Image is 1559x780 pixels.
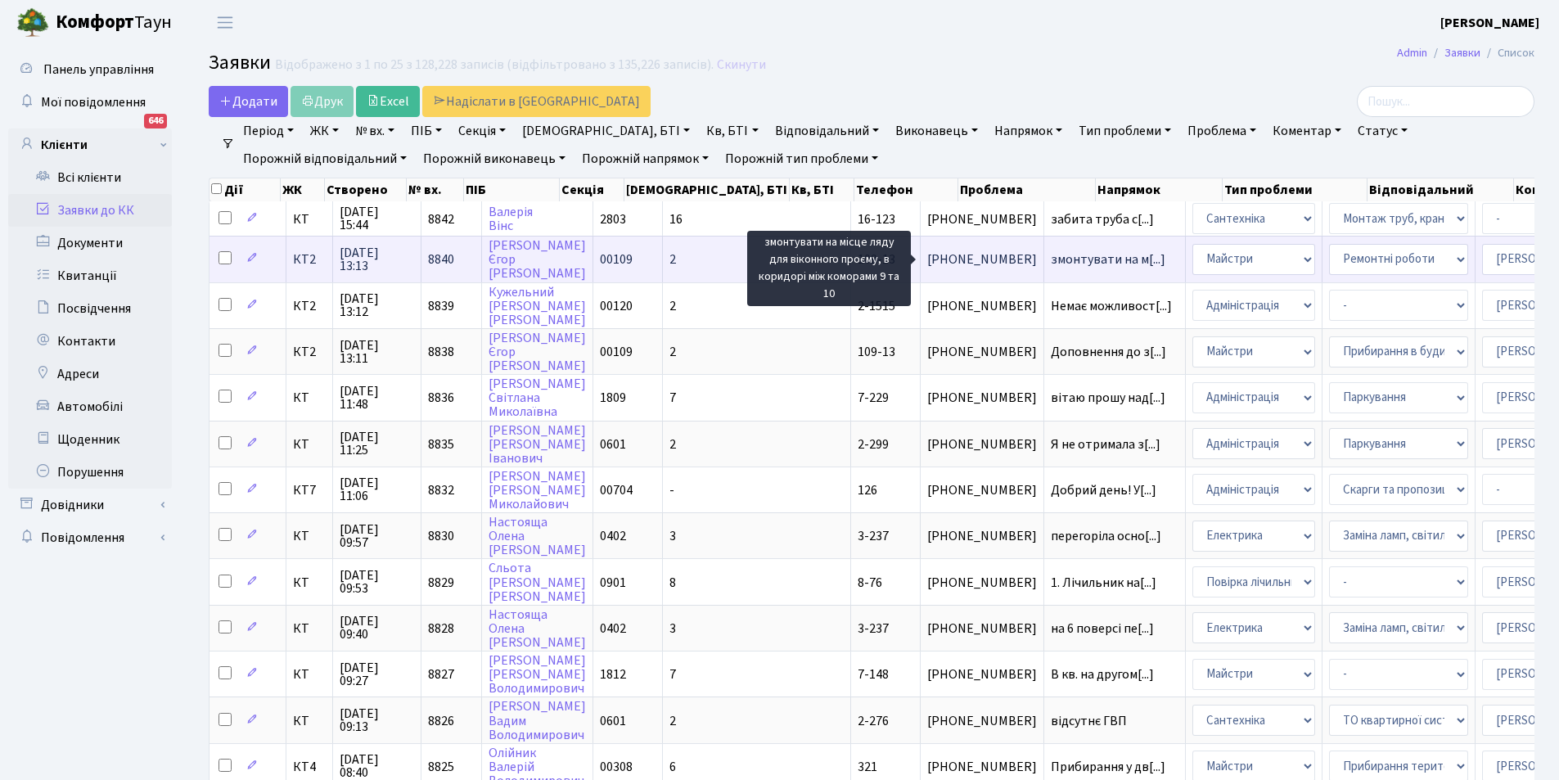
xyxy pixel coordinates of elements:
span: [PHONE_NUMBER] [927,668,1037,681]
span: КТ [293,576,326,589]
span: 16-123 [858,210,895,228]
span: 1812 [600,665,626,683]
span: [DATE] 08:40 [340,753,414,779]
th: Кв, БТІ [790,178,854,201]
span: [PHONE_NUMBER] [927,438,1037,451]
span: перегоріла осно[...] [1051,527,1161,545]
span: Прибирання у дв[...] [1051,758,1165,776]
span: КТ2 [293,300,326,313]
div: 646 [144,114,167,128]
span: КТ7 [293,484,326,497]
th: Тип проблеми [1223,178,1368,201]
span: [DATE] 13:12 [340,292,414,318]
span: забита труба с[...] [1051,210,1154,228]
span: 8835 [428,435,454,453]
a: Довідники [8,489,172,521]
span: Таун [56,9,172,37]
span: - [669,481,674,499]
th: [DEMOGRAPHIC_DATA], БТІ [624,178,790,201]
span: В кв. на другом[...] [1051,665,1154,683]
a: Тип проблеми [1072,117,1178,145]
a: Сльота[PERSON_NAME][PERSON_NAME] [489,560,586,606]
a: Excel [356,86,420,117]
a: Кужельний[PERSON_NAME][PERSON_NAME] [489,283,586,329]
span: 2803 [600,210,626,228]
a: [DEMOGRAPHIC_DATA], БТІ [516,117,696,145]
span: [PHONE_NUMBER] [927,345,1037,358]
a: Виконавець [889,117,985,145]
a: [PERSON_NAME]Єгор[PERSON_NAME] [489,329,586,375]
a: [PERSON_NAME][PERSON_NAME]Іванович [489,422,586,467]
a: [PERSON_NAME] [1440,13,1539,33]
span: 00704 [600,481,633,499]
span: [DATE] 13:13 [340,246,414,273]
span: 8840 [428,250,454,268]
span: 2-276 [858,712,889,730]
a: Відповідальний [768,117,885,145]
a: НастоящаОлена[PERSON_NAME] [489,606,586,652]
span: 2 [669,435,676,453]
a: Напрямок [988,117,1069,145]
span: 0601 [600,435,626,453]
a: Порожній відповідальний [237,145,413,173]
span: 8827 [428,665,454,683]
span: 8826 [428,712,454,730]
a: Статус [1351,117,1414,145]
span: 8839 [428,297,454,315]
span: КТ [293,213,326,226]
span: Панель управління [43,61,154,79]
span: 8842 [428,210,454,228]
span: відсутнє ГВП [1051,715,1178,728]
span: 0901 [600,574,626,592]
span: 00109 [600,250,633,268]
span: 8832 [428,481,454,499]
a: [PERSON_NAME]ВадимВолодимирович [489,698,586,744]
nav: breadcrumb [1372,36,1559,70]
span: 3 [669,527,676,545]
a: Порожній виконавець [417,145,572,173]
span: [DATE] 09:27 [340,661,414,688]
a: Секція [452,117,512,145]
a: Кв, БТІ [700,117,764,145]
span: [PHONE_NUMBER] [927,391,1037,404]
span: 8 [669,574,676,592]
span: 00308 [600,758,633,776]
span: КТ2 [293,345,326,358]
span: [DATE] 11:48 [340,385,414,411]
a: Адреси [8,358,172,390]
a: Заявки до КК [8,194,172,227]
a: Проблема [1181,117,1263,145]
span: змонтувати на м[...] [1051,250,1165,268]
a: Панель управління [8,53,172,86]
span: КТ [293,622,326,635]
a: Всі клієнти [8,161,172,194]
a: Повідомлення [8,521,172,554]
span: [DATE] 11:25 [340,431,414,457]
th: Проблема [958,178,1096,201]
span: 1809 [600,389,626,407]
span: Додати [219,92,277,110]
span: 321 [858,758,877,776]
a: ЖК [304,117,345,145]
span: [PHONE_NUMBER] [927,300,1037,313]
span: 109-13 [858,343,895,361]
span: КТ [293,530,326,543]
th: № вх. [407,178,463,201]
a: ВалеріяВінс [489,203,533,235]
span: [PHONE_NUMBER] [927,530,1037,543]
span: Немає можливост[...] [1051,297,1172,315]
a: № вх. [349,117,401,145]
span: 2-299 [858,435,889,453]
th: Секція [560,178,624,201]
span: 2 [669,250,676,268]
span: 3 [669,620,676,638]
span: 7 [669,389,676,407]
input: Пошук... [1357,86,1534,117]
b: Комфорт [56,9,134,35]
span: Добрий день! У[...] [1051,481,1156,499]
button: Переключити навігацію [205,9,246,36]
a: Порожній напрямок [575,145,715,173]
span: КТ [293,668,326,681]
th: ЖК [281,178,325,201]
a: Посвідчення [8,292,172,325]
